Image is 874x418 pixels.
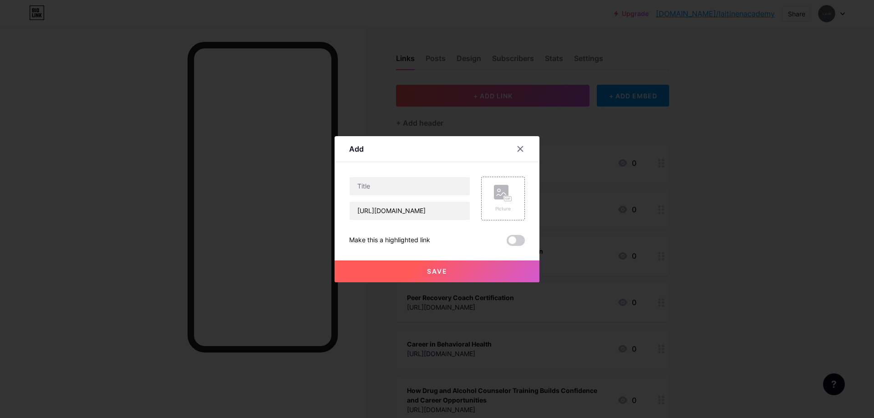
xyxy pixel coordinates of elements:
span: Save [427,267,447,275]
input: Title [350,177,470,195]
input: URL [350,202,470,220]
div: Make this a highlighted link [349,235,430,246]
button: Save [335,260,539,282]
div: Add [349,143,364,154]
div: Picture [494,205,512,212]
